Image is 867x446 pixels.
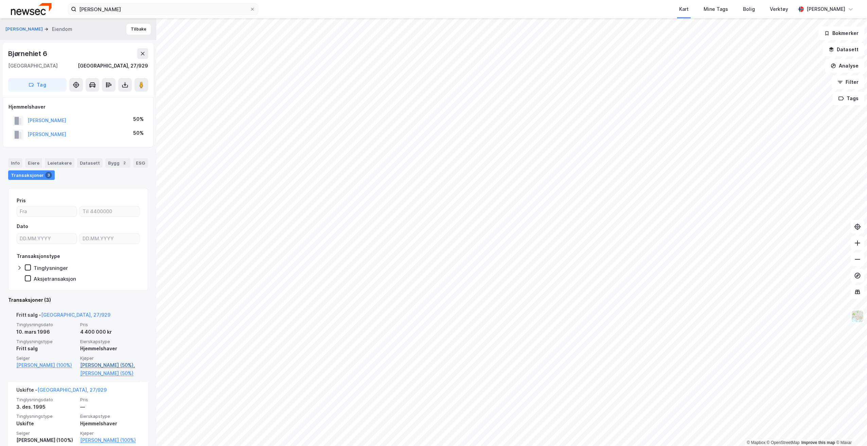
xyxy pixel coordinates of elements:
span: Tinglysningsdato [16,397,76,403]
div: [GEOGRAPHIC_DATA] [8,62,58,70]
span: Pris [80,322,140,328]
button: Analyse [825,59,864,73]
div: [PERSON_NAME] (100%) [16,436,76,444]
div: Bolig [743,5,755,13]
a: [PERSON_NAME] (50%) [80,369,140,377]
input: Fra [17,206,76,217]
div: Verktøy [770,5,788,13]
input: Søk på adresse, matrikkel, gårdeiere, leietakere eller personer [76,4,250,14]
a: [PERSON_NAME] (100%) [80,436,140,444]
img: newsec-logo.f6e21ccffca1b3a03d2d.png [11,3,52,15]
a: [GEOGRAPHIC_DATA], 27/929 [37,387,107,393]
span: Tinglysningstype [16,413,76,419]
button: Bokmerker [818,26,864,40]
span: Pris [80,397,140,403]
div: Transaksjoner [8,170,55,180]
span: Eierskapstype [80,413,140,419]
div: Kart [679,5,689,13]
span: Kjøper [80,430,140,436]
div: Fritt salg [16,345,76,353]
div: Fritt salg - [16,311,110,322]
div: Dato [17,222,28,230]
button: Tilbake [126,24,151,35]
div: 50% [133,129,144,137]
div: 2 [121,160,128,166]
div: Bygg [105,158,130,168]
div: 10. mars 1996 [16,328,76,336]
span: Kjøper [80,355,140,361]
div: Mine Tags [704,5,728,13]
div: — [80,403,140,411]
div: Transaksjonstype [17,252,60,260]
span: Eierskapstype [80,339,140,345]
a: OpenStreetMap [767,440,800,445]
div: Tinglysninger [34,265,68,271]
input: Til 4400000 [80,206,139,217]
div: [GEOGRAPHIC_DATA], 27/929 [78,62,148,70]
div: Datasett [77,158,103,168]
button: Tags [833,92,864,105]
div: Eiendom [52,25,72,33]
div: 50% [133,115,144,123]
button: Filter [832,75,864,89]
iframe: Chat Widget [833,413,867,446]
div: Bjørnehiet 6 [8,48,49,59]
div: Hjemmelshaver [80,345,140,353]
button: [PERSON_NAME] [5,26,44,33]
div: Leietakere [45,158,74,168]
span: Selger [16,355,76,361]
div: Uskifte - [16,386,107,397]
div: Kontrollprogram for chat [833,413,867,446]
a: [PERSON_NAME] (100%) [16,361,76,369]
a: [GEOGRAPHIC_DATA], 27/929 [41,312,110,318]
div: Transaksjoner (3) [8,296,148,304]
div: 3 [45,172,52,179]
button: Tag [8,78,67,92]
div: Pris [17,197,26,205]
span: Selger [16,430,76,436]
div: Hjemmelshaver [8,103,148,111]
div: Aksjetransaksjon [34,276,76,282]
div: Info [8,158,22,168]
div: ESG [133,158,148,168]
input: DD.MM.YYYY [80,234,139,244]
img: Z [851,310,864,323]
div: 4 400 000 kr [80,328,140,336]
span: Tinglysningsdato [16,322,76,328]
input: DD.MM.YYYY [17,234,76,244]
button: Datasett [823,43,864,56]
a: Improve this map [801,440,835,445]
div: 3. des. 1995 [16,403,76,411]
div: Hjemmelshaver [80,420,140,428]
div: [PERSON_NAME] [807,5,845,13]
span: Tinglysningstype [16,339,76,345]
div: Eiere [25,158,42,168]
div: Uskifte [16,420,76,428]
a: [PERSON_NAME] (50%), [80,361,140,369]
a: Mapbox [747,440,765,445]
